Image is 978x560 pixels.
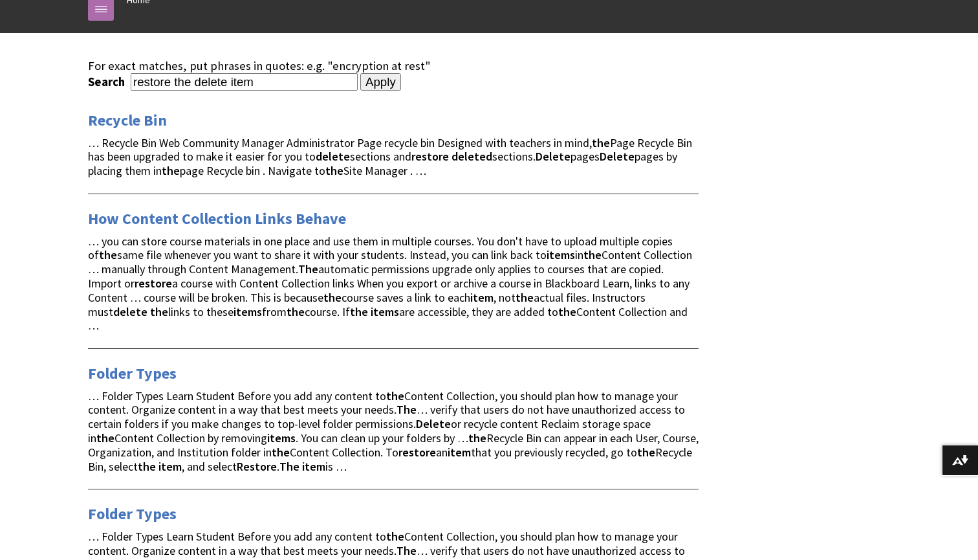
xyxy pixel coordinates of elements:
strong: restore [398,445,436,460]
strong: items [234,304,262,319]
strong: item [448,445,471,460]
strong: the [162,163,180,178]
strong: deleted [451,149,492,164]
span: … Folder Types Learn Student Before you add any content to Content Collection, you should plan ho... [88,388,699,474]
strong: Delete [416,416,451,431]
strong: delete [113,304,147,319]
strong: the [323,290,342,305]
a: How Content Collection Links Behave [88,208,346,229]
strong: item [302,459,325,474]
strong: the [637,445,655,460]
strong: The [279,459,299,474]
strong: The [397,402,417,417]
a: Folder Types [88,363,177,384]
strong: the [96,431,114,445]
strong: the [468,431,486,445]
strong: the [583,247,602,262]
strong: the [350,304,368,319]
strong: item [470,290,494,305]
strong: the [287,304,305,319]
span: … Recycle Bin Web Community Manager Administrator Page recycle bin Designed with teachers in mind... [88,135,692,179]
span: … you can store course materials in one place and use them in multiple courses. You don't have to... [88,234,692,333]
strong: the [386,388,404,403]
strong: the [138,459,156,474]
strong: the [325,163,343,178]
strong: the [99,247,117,262]
strong: items [371,304,399,319]
label: Search [88,74,128,89]
strong: restore [135,276,172,291]
strong: The [397,543,417,558]
strong: item [158,459,182,474]
strong: items [547,247,575,262]
strong: Delete [600,149,635,164]
strong: Delete [536,149,570,164]
strong: restore [411,149,449,164]
strong: Restore [237,459,277,474]
strong: the [592,135,610,150]
strong: the [272,445,290,460]
strong: the [516,290,534,305]
strong: items [267,431,296,445]
strong: the [386,529,404,544]
strong: delete [316,149,350,164]
a: Folder Types [88,504,177,524]
strong: the [150,304,168,319]
strong: The [298,262,318,276]
a: Recycle Bin [88,110,167,131]
strong: the [558,304,576,319]
div: For exact matches, put phrases in quotes: e.g. "encryption at rest" [88,59,699,73]
input: Apply [360,73,401,91]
